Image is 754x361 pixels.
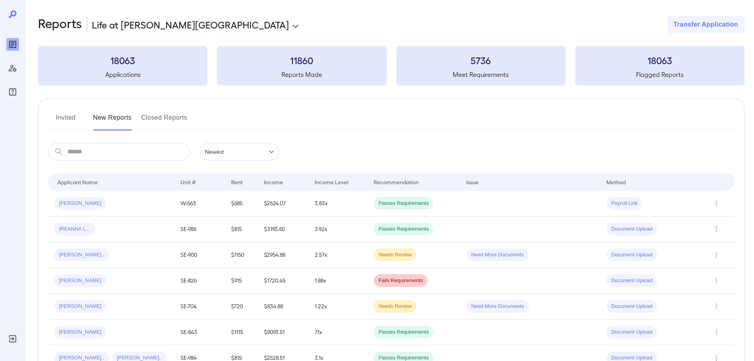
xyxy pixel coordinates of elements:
span: Needs Review [374,251,416,259]
span: [PERSON_NAME].. [54,251,109,259]
td: $9093.51 [258,319,308,345]
span: Passes Requirements [374,200,433,207]
td: $2954.88 [258,242,308,268]
div: Recommendation [374,177,419,187]
td: SE-826 [174,268,225,294]
td: $3193.60 [258,216,308,242]
td: 1.88x [308,268,367,294]
button: Row Actions [710,326,723,338]
span: Document Upload [606,277,657,285]
td: $2624.07 [258,191,308,216]
button: Row Actions [710,248,723,261]
td: 3.92x [308,216,367,242]
h5: Meet Requirements [396,70,566,79]
span: Document Upload [606,329,657,336]
td: 2.57x [308,242,367,268]
span: Needs Review [374,303,416,310]
button: Invited [48,111,84,130]
div: Rent [231,177,244,187]
span: Need More Documents [466,303,529,310]
span: IREANNA L... [54,225,95,233]
span: Document Upload [606,225,657,233]
button: Transfer Application [667,16,745,33]
div: FAQ [6,86,19,98]
span: Fails Requirements [374,277,427,285]
span: Payroll Link [606,200,642,207]
button: Row Actions [710,223,723,235]
h5: Reports Made [217,70,386,79]
h3: 18063 [575,54,745,67]
td: $915 [225,268,258,294]
td: $1150 [225,242,258,268]
button: Row Actions [710,274,723,287]
span: [PERSON_NAME] [54,303,106,310]
button: Closed Reports [141,111,188,130]
td: SE-986 [174,216,225,242]
span: [PERSON_NAME] [54,277,106,285]
h3: 5736 [396,54,566,67]
h5: Applications [38,70,207,79]
td: SE-900 [174,242,225,268]
div: Reports [6,38,19,51]
p: Life at [PERSON_NAME][GEOGRAPHIC_DATA] [92,18,289,31]
button: Row Actions [710,300,723,313]
span: Passes Requirements [374,329,433,336]
div: Income Level [315,177,348,187]
td: $1720.45 [258,268,308,294]
td: $815 [225,216,258,242]
td: 1.22x [308,294,367,319]
div: Issue [466,177,479,187]
div: Manage Users [6,62,19,74]
td: $1115 [225,319,258,345]
td: $720 [225,294,258,319]
div: Unit # [180,177,196,187]
td: SE-704 [174,294,225,319]
td: $685 [225,191,258,216]
span: [PERSON_NAME] [54,200,106,207]
h5: Flagged Reports [575,70,745,79]
td: 3.83x [308,191,367,216]
td: SE-843 [174,319,225,345]
button: New Reports [93,111,132,130]
h2: Reports [38,16,82,33]
div: Newest [200,143,279,160]
span: Passes Requirements [374,225,433,233]
div: Log Out [6,332,19,345]
h3: 11860 [217,54,386,67]
button: Row Actions [710,197,723,210]
h3: 18063 [38,54,207,67]
td: W-563 [174,191,225,216]
span: Document Upload [606,303,657,310]
summary: 18063Applications11860Reports Made5736Meet Requirements18063Flagged Reports [38,46,745,86]
td: $834.88 [258,294,308,319]
div: Income [264,177,283,187]
span: Document Upload [606,251,657,259]
div: Method [606,177,626,187]
div: Applicant Name [57,177,98,187]
span: [PERSON_NAME] [54,329,106,336]
td: 7.1x [308,319,367,345]
span: Need More Documents [466,251,529,259]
